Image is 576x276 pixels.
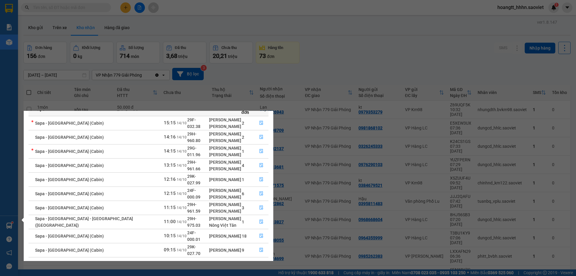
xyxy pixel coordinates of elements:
span: 11:15 [164,205,176,210]
span: 14/10 [177,163,187,168]
div: [PERSON_NAME] [209,131,241,137]
span: 11:00 [164,219,176,224]
span: file-done [259,248,263,253]
span: 29H-960.80 [187,132,200,143]
span: 13:15 [164,162,176,168]
div: [PERSON_NAME] [209,145,241,151]
span: file-done [259,205,263,210]
div: [PERSON_NAME] [209,151,241,158]
div: [PERSON_NAME] [209,176,241,183]
span: 12:16 [164,177,176,182]
span: Sapa - [GEOGRAPHIC_DATA] (Cabin) [35,234,104,238]
div: [PERSON_NAME] [209,247,241,253]
span: Sapa - [GEOGRAPHIC_DATA] (Cabin) [35,163,104,168]
span: 1 [242,177,244,182]
span: 29H-961.66 [187,160,200,171]
div: [PERSON_NAME] [209,233,241,239]
span: 15:15 [164,120,176,126]
span: Sapa - [GEOGRAPHIC_DATA] (Cabin) [35,149,104,154]
span: 14:16 [164,134,176,140]
li: 1 [240,261,247,268]
div: [PERSON_NAME] [209,123,241,130]
span: file-done [259,135,263,140]
li: 3 [254,261,261,268]
span: 2 [242,135,244,140]
span: 14/10 [177,177,187,182]
div: [PERSON_NAME] [209,208,241,214]
button: file-done [254,132,268,142]
span: 14/10 [177,220,187,224]
button: left [232,261,240,268]
span: file-done [259,121,263,126]
button: file-done [254,203,268,213]
span: 9 [242,248,244,253]
span: 14/10 [177,248,187,252]
button: file-done [254,189,268,199]
span: 2 [242,121,244,126]
li: 2 [247,261,254,268]
span: 29G-011.96 [187,146,200,157]
span: 14/10 [177,149,187,153]
span: Sapa - [GEOGRAPHIC_DATA] (Cabin) [35,205,104,210]
span: 10:15 [164,233,176,238]
span: 14/10 [177,234,187,238]
button: file-done [254,231,268,241]
span: 12:15 [164,191,176,196]
button: file-done [254,118,268,128]
span: file-done [259,149,263,154]
span: Sapa - [GEOGRAPHIC_DATA] (Cabin) [35,121,104,126]
span: file-done [259,191,263,196]
div: Nông Việt Tân [209,222,241,229]
span: 29F-032.38 [187,117,200,129]
span: 24F-000.09 [187,188,200,199]
div: [PERSON_NAME] [209,159,241,165]
span: 4 [242,163,244,168]
span: Sapa - [GEOGRAPHIC_DATA] - [GEOGRAPHIC_DATA] ([GEOGRAPHIC_DATA]) [35,216,133,228]
button: right [261,261,268,268]
button: file-done [254,147,268,156]
li: Previous Page [232,261,240,268]
button: file-done [254,245,268,255]
span: 1 [242,220,244,224]
li: Next Page [261,261,268,268]
span: file-done [259,220,263,224]
span: 1 [242,149,244,154]
span: 14/10 [177,206,187,210]
span: 24F-000.01 [187,230,200,242]
button: file-done [254,175,268,184]
div: [PERSON_NAME] [209,215,241,222]
div: [PERSON_NAME] [209,117,241,123]
span: Sapa - [GEOGRAPHIC_DATA] (Cabin) [35,177,104,182]
span: 09:15 [164,247,176,253]
div: [PERSON_NAME] [209,187,241,194]
span: Sapa - [GEOGRAPHIC_DATA] (Cabin) [35,135,104,140]
span: 14:15 [164,148,176,154]
div: [PERSON_NAME] [209,201,241,208]
span: 18 [242,234,247,238]
span: 6 [242,191,244,196]
button: file-done [254,217,268,227]
div: [PERSON_NAME] [209,137,241,144]
span: 14/10 [177,135,187,139]
span: 29K-027.99 [187,174,200,185]
span: Sapa - [GEOGRAPHIC_DATA] (Cabin) [35,191,104,196]
span: 29K-027.70 [187,244,200,256]
span: 3 [242,205,244,210]
span: 14/10 [177,192,187,196]
span: file-done [259,177,263,182]
span: file-done [259,234,263,238]
span: file-done [259,163,263,168]
span: 14/10 [177,121,187,125]
div: [PERSON_NAME] [209,165,241,172]
span: 29H-961.59 [187,202,200,214]
span: Sapa - [GEOGRAPHIC_DATA] (Cabin) [35,248,104,253]
button: file-done [254,161,268,170]
div: [PERSON_NAME] [209,194,241,200]
span: 29H-975.03 [187,216,200,228]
